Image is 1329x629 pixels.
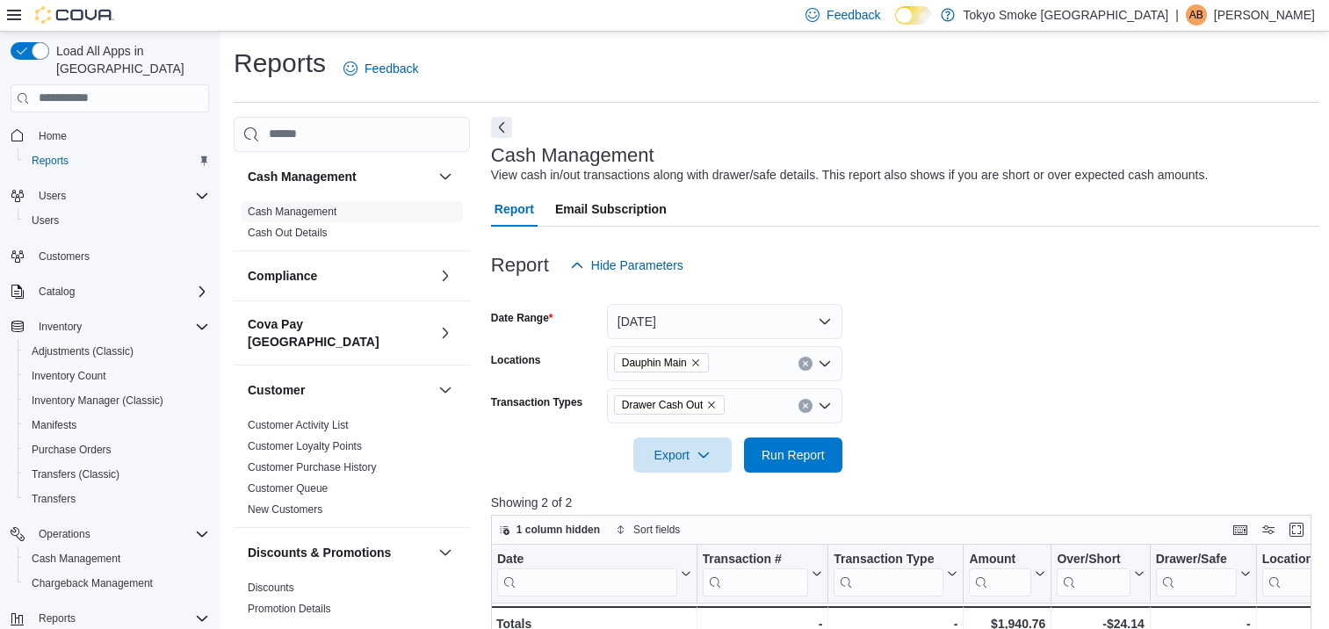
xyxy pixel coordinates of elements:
[491,117,512,138] button: Next
[18,148,216,173] button: Reports
[32,394,163,408] span: Inventory Manager (Classic)
[32,281,82,302] button: Catalog
[563,248,690,283] button: Hide Parameters
[4,243,216,269] button: Customers
[32,125,209,147] span: Home
[435,542,456,563] button: Discounts & Promotions
[248,481,328,495] span: Customer Queue
[18,546,216,571] button: Cash Management
[491,145,654,166] h3: Cash Management
[39,285,75,299] span: Catalog
[248,460,377,474] span: Customer Purchase History
[4,314,216,339] button: Inventory
[1175,4,1179,25] p: |
[25,548,209,569] span: Cash Management
[25,390,170,411] a: Inventory Manager (Classic)
[248,315,431,351] h3: Cova Pay [GEOGRAPHIC_DATA]
[32,467,119,481] span: Transfers (Classic)
[491,255,549,276] h3: Report
[895,6,932,25] input: Dark Mode
[435,265,456,286] button: Compliance
[25,365,113,387] a: Inventory Count
[18,388,216,413] button: Inventory Manager (Classic)
[49,42,209,77] span: Load All Apps in [GEOGRAPHIC_DATA]
[491,311,553,325] label: Date Range
[555,192,667,227] span: Email Subscription
[25,210,209,231] span: Users
[25,341,209,362] span: Adjustments (Classic)
[25,573,160,594] a: Chargeback Management
[248,439,362,453] span: Customer Loyalty Points
[818,357,832,371] button: Open list of options
[32,213,59,228] span: Users
[248,381,305,399] h3: Customer
[1189,4,1203,25] span: AB
[491,494,1320,511] p: Showing 2 of 2
[18,437,216,462] button: Purchase Orders
[497,551,677,568] div: Date
[1230,519,1251,540] button: Keyboard shortcuts
[25,439,119,460] a: Purchase Orders
[644,437,721,473] span: Export
[4,184,216,208] button: Users
[834,551,943,596] div: Transaction Type
[248,544,431,561] button: Discounts & Promotions
[1186,4,1207,25] div: Allison Beauchamp
[491,166,1209,184] div: View cash in/out transactions along with drawer/safe details. This report also shows if you are s...
[25,439,209,460] span: Purchase Orders
[969,551,1031,596] div: Amount
[32,316,209,337] span: Inventory
[964,4,1169,25] p: Tokyo Smoke [GEOGRAPHIC_DATA]
[1057,551,1130,596] div: Over/Short
[248,418,349,432] span: Customer Activity List
[18,413,216,437] button: Manifests
[491,395,582,409] label: Transaction Types
[32,245,209,267] span: Customers
[4,279,216,304] button: Catalog
[706,400,717,410] button: Remove Drawer Cash Out from selection in this group
[248,482,328,495] a: Customer Queue
[435,166,456,187] button: Cash Management
[834,551,943,568] div: Transaction Type
[32,281,209,302] span: Catalog
[248,168,357,185] h3: Cash Management
[25,415,209,436] span: Manifests
[39,320,82,334] span: Inventory
[497,551,677,596] div: Date
[690,358,701,368] button: Remove Dauphin Main from selection in this group
[25,464,209,485] span: Transfers (Classic)
[1057,551,1144,596] button: Over/Short
[32,316,89,337] button: Inventory
[248,581,294,595] span: Discounts
[1057,551,1130,568] div: Over/Short
[32,576,153,590] span: Chargeback Management
[32,552,120,566] span: Cash Management
[248,503,322,516] a: New Customers
[365,60,418,77] span: Feedback
[32,443,112,457] span: Purchase Orders
[32,492,76,506] span: Transfers
[25,488,83,510] a: Transfers
[1156,551,1237,568] div: Drawer/Safe
[248,205,336,219] span: Cash Management
[18,364,216,388] button: Inventory Count
[25,573,209,594] span: Chargeback Management
[25,210,66,231] a: Users
[1214,4,1315,25] p: [PERSON_NAME]
[32,369,106,383] span: Inventory Count
[248,168,431,185] button: Cash Management
[4,522,216,546] button: Operations
[39,189,66,203] span: Users
[491,353,541,367] label: Locations
[248,440,362,452] a: Customer Loyalty Points
[32,418,76,432] span: Manifests
[32,608,83,629] button: Reports
[818,399,832,413] button: Open list of options
[762,446,825,464] span: Run Report
[516,523,600,537] span: 1 column hidden
[234,415,470,527] div: Customer
[32,154,69,168] span: Reports
[39,249,90,264] span: Customers
[18,487,216,511] button: Transfers
[248,461,377,474] a: Customer Purchase History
